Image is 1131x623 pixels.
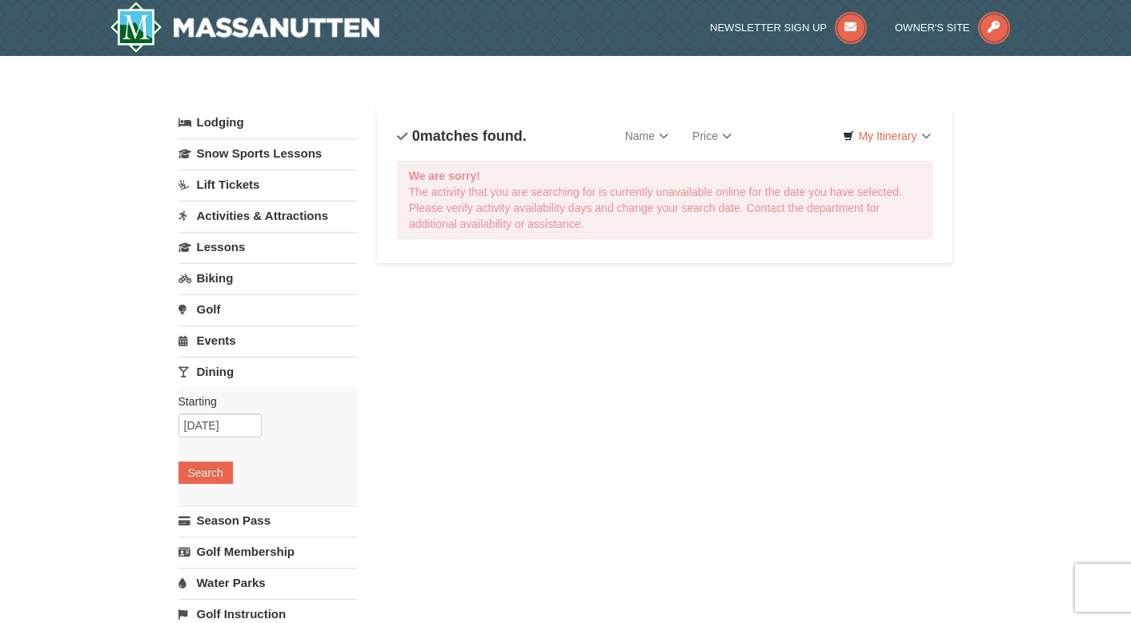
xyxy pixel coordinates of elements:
img: Massanutten Resort Logo [110,2,380,53]
a: Owner's Site [895,22,1010,34]
a: Biking [178,263,357,293]
a: Snow Sports Lessons [178,138,357,168]
a: Massanutten Resort [110,2,380,53]
a: Lodging [178,108,357,137]
a: Lift Tickets [178,170,357,199]
a: My Itinerary [832,124,940,148]
a: Golf [178,294,357,324]
a: Newsletter Sign Up [710,22,867,34]
span: Owner's Site [895,22,970,34]
a: Golf Membership [178,537,357,566]
div: The activity that you are searching for is currently unavailable online for the date you have sel... [397,161,933,239]
a: Water Parks [178,568,357,597]
a: Season Pass [178,505,357,535]
a: Name [613,120,680,152]
label: Starting [178,393,345,409]
strong: We are sorry! [409,170,480,182]
a: Lessons [178,232,357,262]
a: Events [178,325,357,355]
button: Search [178,461,233,484]
a: Activities & Attractions [178,201,357,230]
a: Dining [178,357,357,386]
a: Price [680,120,744,152]
span: Newsletter Sign Up [710,22,827,34]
